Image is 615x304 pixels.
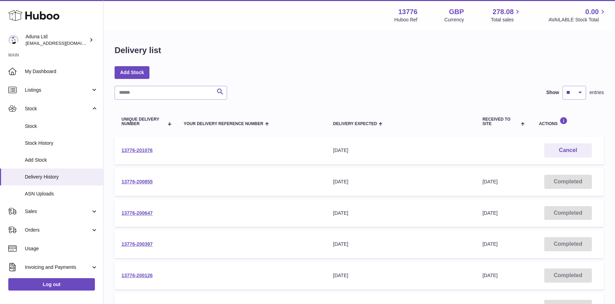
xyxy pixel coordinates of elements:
span: Listings [25,87,91,93]
span: [DATE] [482,210,498,216]
a: 13776-200397 [121,241,153,247]
span: 278.08 [492,7,514,17]
span: Stock [25,105,91,112]
div: Aduna Ltd [26,33,88,47]
div: [DATE] [333,241,469,247]
span: Delivery Expected [333,122,377,126]
h1: Delivery list [115,45,161,56]
span: Unique Delivery Number [121,117,164,126]
span: Total sales [491,17,521,23]
span: Received to Site [482,117,519,126]
a: Add Stock [115,66,149,79]
img: foyin.fagbemi@aduna.com [8,35,19,45]
span: Your Delivery Reference Number [184,122,263,126]
div: Huboo Ref [394,17,418,23]
span: [EMAIL_ADDRESS][DOMAIN_NAME] [26,40,101,46]
a: 278.08 Total sales [491,7,521,23]
span: Usage [25,245,98,252]
div: [DATE] [333,147,469,154]
span: [DATE] [482,179,498,184]
a: 13776-200855 [121,179,153,184]
div: Currency [445,17,464,23]
span: [DATE] [482,241,498,247]
a: 13776-201076 [121,148,153,153]
span: Invoicing and Payments [25,264,91,271]
strong: GBP [449,7,464,17]
div: [DATE] [333,210,469,216]
span: Orders [25,227,91,233]
span: My Dashboard [25,68,98,75]
span: AVAILABLE Stock Total [548,17,607,23]
span: Delivery History [25,174,98,180]
span: Stock [25,123,98,130]
span: [DATE] [482,273,498,278]
button: Cancel [544,143,592,158]
strong: 13776 [398,7,418,17]
span: Stock History [25,140,98,146]
span: entries [589,89,604,96]
div: [DATE] [333,179,469,185]
a: 13776-200126 [121,273,153,278]
a: 0.00 AVAILABLE Stock Total [548,7,607,23]
span: 0.00 [585,7,599,17]
span: ASN Uploads [25,191,98,197]
a: Log out [8,278,95,291]
span: Add Stock [25,157,98,163]
span: Sales [25,208,91,215]
label: Show [546,89,559,96]
div: [DATE] [333,272,469,279]
a: 13776-200647 [121,210,153,216]
div: Actions [539,117,597,126]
